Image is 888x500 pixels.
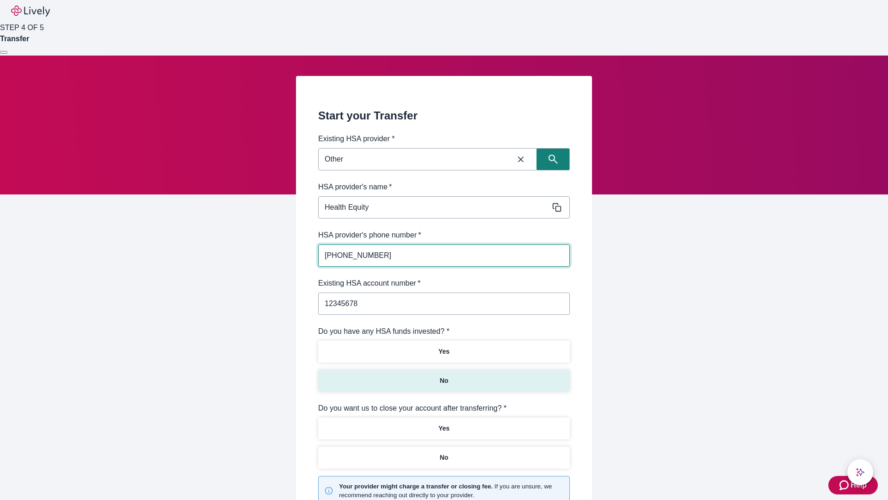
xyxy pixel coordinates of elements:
button: Copy message content to clipboard [550,201,563,214]
button: No [318,447,570,469]
button: Search icon [536,148,570,170]
button: Zendesk support iconHelp [828,476,878,494]
button: Yes [318,341,570,362]
input: Search input [321,153,505,166]
svg: Copy to clipboard [552,203,561,212]
p: No [440,453,449,462]
svg: Lively AI Assistant [856,468,865,477]
label: Do you have any HSA funds invested? * [318,326,450,337]
svg: Close icon [516,155,525,164]
img: Lively [11,6,50,17]
strong: Your provider might charge a transfer or closing fee. [339,483,493,490]
button: Close icon [505,149,536,169]
small: If you are unsure, we recommend reaching out directly to your provider. [339,482,564,500]
svg: Search icon [549,155,558,164]
label: HSA provider's phone number [318,230,421,241]
label: HSA provider's name [318,181,392,193]
button: Yes [318,418,570,439]
button: chat [847,459,873,485]
p: Yes [438,424,450,433]
input: (555) 555-5555 [318,246,570,265]
label: Existing HSA provider * [318,133,395,144]
label: Existing HSA account number [318,278,420,289]
p: Yes [438,347,450,356]
span: Help [851,480,867,491]
svg: Zendesk support icon [839,480,851,491]
label: Do you want us to close your account after transferring? * [318,403,506,414]
p: No [440,376,449,386]
button: No [318,370,570,392]
h2: Start your Transfer [318,107,570,124]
